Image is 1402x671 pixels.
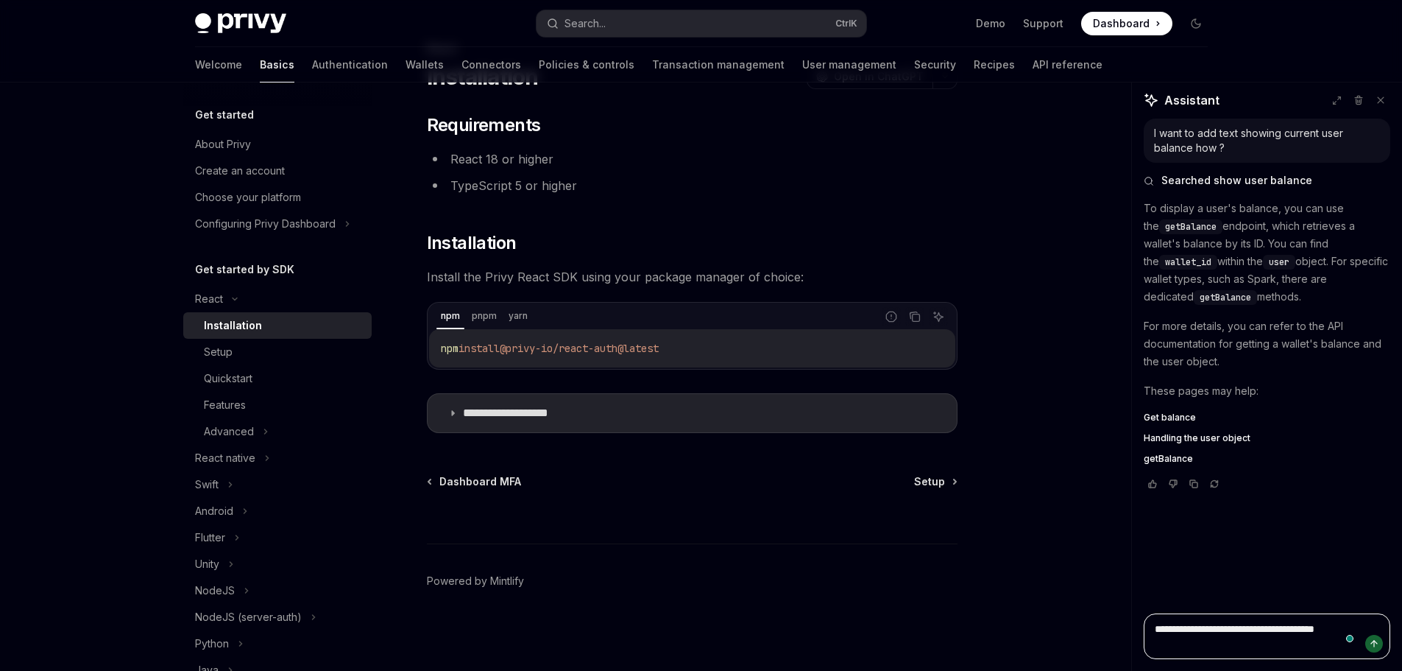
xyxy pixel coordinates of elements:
div: Flutter [195,529,225,547]
div: Setup [204,343,233,361]
a: getBalance [1144,453,1390,465]
a: Get balance [1144,412,1390,424]
a: Connectors [461,47,521,82]
img: dark logo [195,13,286,34]
div: Android [195,502,233,520]
span: wallet_id [1165,256,1211,268]
button: Copy the contents from the code block [905,307,924,326]
div: Choose your platform [195,189,301,206]
span: Dashboard [1093,16,1150,31]
div: I want to add text showing current user balance how ? [1154,126,1380,155]
a: Welcome [195,47,242,82]
a: Basics [260,47,294,82]
div: NodeJS (server-auth) [195,608,302,626]
span: Handling the user object [1144,432,1250,444]
div: yarn [504,307,532,325]
a: Handling the user object [1144,432,1390,444]
div: Create an account [195,162,285,180]
span: Install the Privy React SDK using your package manager of choice: [427,267,957,287]
li: React 18 or higher [427,149,957,169]
div: Unity [195,555,219,573]
span: Requirements [427,113,541,137]
a: Setup [183,339,372,365]
div: npm [436,307,464,325]
button: Toggle dark mode [1184,12,1208,35]
button: Ask AI [929,307,948,326]
span: npm [441,342,459,355]
a: Demo [976,16,1005,31]
div: React [195,290,223,308]
a: API reference [1033,47,1102,82]
a: About Privy [183,131,372,158]
div: NodeJS [195,582,235,600]
button: Searched show user balance [1144,173,1390,188]
p: To display a user's balance, you can use the endpoint, which retrieves a wallet's balance by its ... [1144,200,1390,306]
div: Configuring Privy Dashboard [195,215,336,233]
span: Installation [427,231,517,255]
span: install [459,342,500,355]
a: Dashboard MFA [428,474,521,489]
a: Setup [914,474,956,489]
button: Send message [1365,635,1383,653]
div: Search... [564,15,606,32]
a: Policies & controls [539,47,634,82]
a: Transaction management [652,47,785,82]
div: Features [204,396,246,414]
span: getBalance [1144,453,1193,465]
div: Quickstart [204,370,252,387]
a: Create an account [183,158,372,184]
span: getBalance [1200,292,1251,303]
div: pnpm [467,307,501,325]
a: Installation [183,312,372,339]
span: Get balance [1144,412,1196,424]
a: Authentication [312,47,388,82]
div: Swift [195,476,219,493]
button: Search...CtrlK [537,10,866,37]
a: Recipes [974,47,1015,82]
a: Security [914,47,956,82]
a: Powered by Mintlify [427,574,524,589]
span: Assistant [1164,91,1219,109]
span: Ctrl K [835,18,857,29]
span: Dashboard MFA [439,474,521,489]
p: For more details, you can refer to the API documentation for getting a wallet's balance and the u... [1144,317,1390,370]
div: React native [195,449,255,467]
a: Choose your platform [183,184,372,211]
textarea: To enrich screen reader interactions, please activate Accessibility in Grammarly extension settings [1144,614,1390,659]
h5: Get started [195,106,254,124]
a: User management [802,47,896,82]
div: Advanced [204,423,254,440]
span: user [1269,256,1289,268]
h5: Get started by SDK [195,261,294,278]
span: Setup [914,474,945,489]
div: Installation [204,317,262,334]
a: Wallets [406,47,444,82]
a: Support [1023,16,1063,31]
span: @privy-io/react-auth@latest [500,342,659,355]
div: Python [195,635,229,653]
span: getBalance [1165,221,1217,233]
p: These pages may help: [1144,382,1390,400]
a: Dashboard [1081,12,1172,35]
div: About Privy [195,136,251,153]
button: Report incorrect code [882,307,901,326]
a: Quickstart [183,365,372,392]
span: Searched show user balance [1161,173,1312,188]
a: Features [183,392,372,418]
li: TypeScript 5 or higher [427,175,957,196]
